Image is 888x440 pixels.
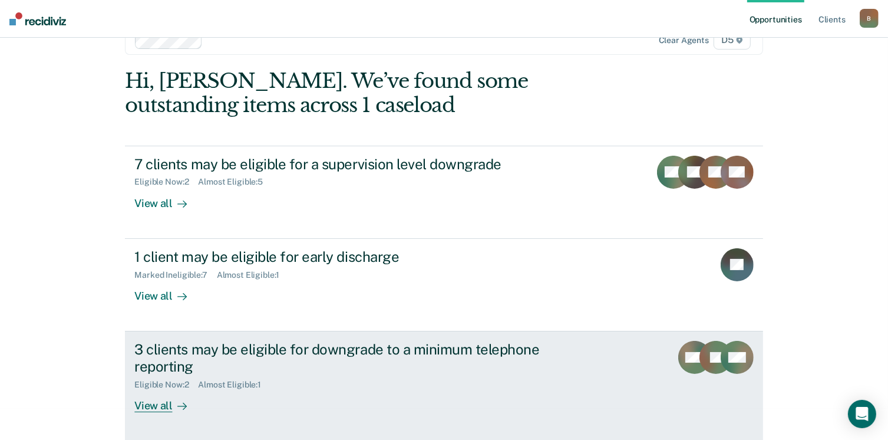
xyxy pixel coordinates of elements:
a: 7 clients may be eligible for a supervision level downgradeEligible Now:2Almost Eligible:5View all [125,146,762,239]
div: 3 clients may be eligible for downgrade to a minimum telephone reporting [134,341,548,375]
div: 7 clients may be eligible for a supervision level downgrade [134,156,548,173]
div: Clear agents [659,35,709,45]
div: Almost Eligible : 1 [198,380,270,390]
div: Eligible Now : 2 [134,177,198,187]
div: Hi, [PERSON_NAME]. We’ve found some outstanding items across 1 caseload [125,69,635,117]
div: Almost Eligible : 1 [217,270,289,280]
span: D5 [714,31,751,50]
div: 1 client may be eligible for early discharge [134,248,548,265]
div: View all [134,280,200,303]
div: Almost Eligible : 5 [198,177,272,187]
a: 1 client may be eligible for early dischargeMarked Ineligible:7Almost Eligible:1View all [125,239,762,331]
div: Open Intercom Messenger [848,400,876,428]
div: View all [134,389,200,412]
div: Marked Ineligible : 7 [134,270,216,280]
div: Eligible Now : 2 [134,380,198,390]
button: B [860,9,879,28]
div: View all [134,187,200,210]
img: Recidiviz [9,12,66,25]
